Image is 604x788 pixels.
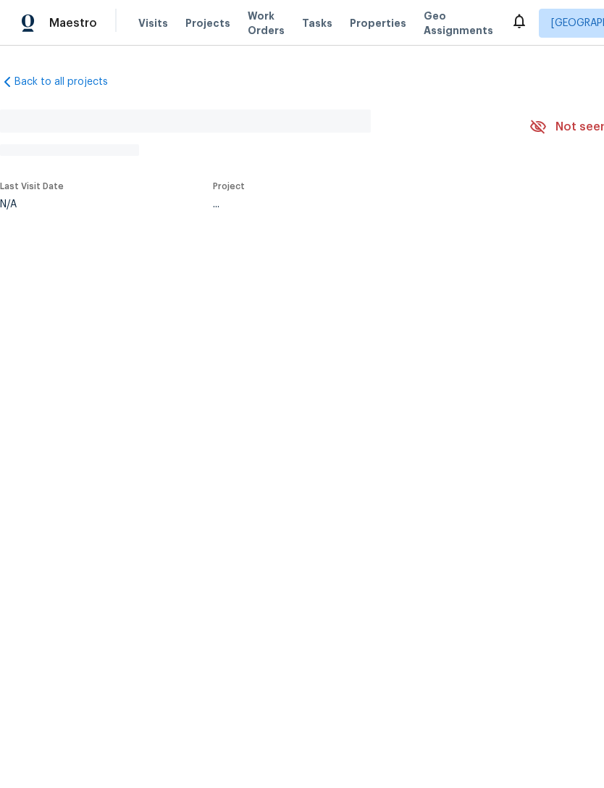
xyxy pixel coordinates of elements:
[49,16,97,30] span: Maestro
[302,18,332,28] span: Tasks
[213,182,245,191] span: Project
[350,16,406,30] span: Properties
[138,16,168,30] span: Visits
[424,9,493,38] span: Geo Assignments
[185,16,230,30] span: Projects
[213,199,491,210] div: ...
[248,9,285,38] span: Work Orders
